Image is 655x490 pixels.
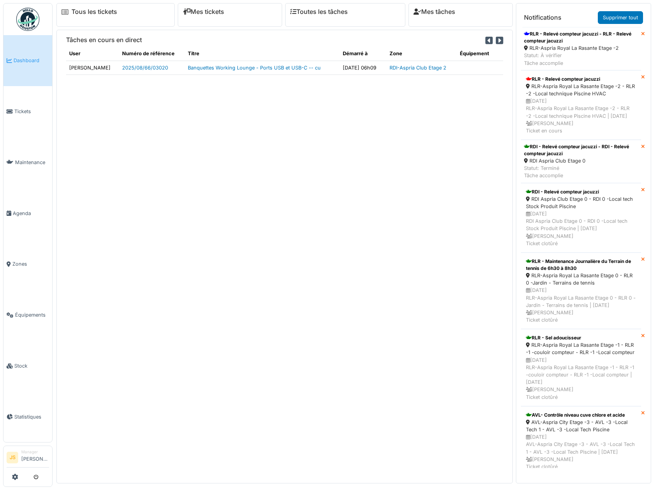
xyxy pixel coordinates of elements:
[3,86,52,137] a: Tickets
[526,341,636,356] div: RLR-Aspria Royal La Rasante Etage -1 - RLR -1 -couloir compteur - RLR -1 -Local compteur
[413,8,455,15] a: Mes tâches
[526,76,636,83] div: RLR - Relevé compteur jacuzzi
[524,14,561,21] h6: Notifications
[188,65,321,71] a: Banquettes Working Lounge - Ports USB et USB-C -- cu
[521,183,641,253] a: RDI - Relevé compteur jacuzzi RDI Aspria Club Etage 0 - RDI 0 -Local tech Stock Produit Piscine [...
[183,8,224,15] a: Mes tickets
[14,413,49,420] span: Statistiques
[3,391,52,442] a: Statistiques
[66,61,119,75] td: [PERSON_NAME]
[3,290,52,341] a: Équipements
[7,449,49,468] a: JS Manager[PERSON_NAME]
[598,11,643,24] a: Supprimer tout
[521,253,641,329] a: RLR - Maintenance Journalière du Terrain de tennis de 6h30 à 8h30 RLR-Aspria Royal La Rasante Eta...
[14,108,49,115] span: Tickets
[526,419,636,433] div: AVL-Aspria City Etage -3 - AVL -3 -Local Tech 1 - AVL -3 -Local Tech Piscine
[21,449,49,455] div: Manager
[15,311,49,319] span: Équipements
[526,412,636,419] div: AVL- Contrôle niveau cuve chlore et acide
[526,258,636,272] div: RLR - Maintenance Journalière du Terrain de tennis de 6h30 à 8h30
[457,47,504,61] th: Équipement
[526,433,636,470] div: [DATE] AVL-Aspria City Etage -3 - AVL -3 -Local Tech 1 - AVL -3 -Local Tech Piscine | [DATE] [PER...
[16,8,39,31] img: Badge_color-CXgf-gQk.svg
[290,8,348,15] a: Toutes les tâches
[526,188,636,195] div: RDI - Relevé compteur jacuzzi
[21,449,49,466] li: [PERSON_NAME]
[185,47,340,61] th: Titre
[526,195,636,210] div: RDI Aspria Club Etage 0 - RDI 0 -Local tech Stock Produit Piscine
[521,70,641,140] a: RLR - Relevé compteur jacuzzi RLR-Aspria Royal La Rasante Etage -2 - RLR -2 -Local technique Pisc...
[524,44,638,52] div: RLR-Aspria Royal La Rasante Etage -2
[3,35,52,86] a: Dashboard
[526,272,636,287] div: RLR-Aspria Royal La Rasante Etage 0 - RLR 0 -Jardin - Terrains de tennis
[3,188,52,239] a: Agenda
[12,260,49,268] span: Zones
[524,52,638,66] div: Statut: À vérifier Tâche accomplie
[521,140,641,183] a: RDI - Relevé compteur jacuzzi - RDI - Relevé compteur jacuzzi RDI Aspria Club Etage 0 Statut: Ter...
[14,362,49,370] span: Stock
[524,164,638,179] div: Statut: Terminé Tâche accomplie
[15,159,49,166] span: Maintenance
[3,341,52,392] a: Stock
[119,47,185,61] th: Numéro de référence
[340,61,386,75] td: [DATE] 06h09
[526,334,636,341] div: RLR - Sel adoucisseur
[66,36,142,44] h6: Tâches en cours en direct
[390,65,446,71] a: RDI-Aspria Club Etage 2
[3,137,52,188] a: Maintenance
[526,287,636,324] div: [DATE] RLR-Aspria Royal La Rasante Etage 0 - RLR 0 -Jardin - Terrains de tennis | [DATE] [PERSON_...
[526,83,636,97] div: RLR-Aspria Royal La Rasante Etage -2 - RLR -2 -Local technique Piscine HVAC
[524,157,638,164] div: RDI Aspria Club Etage 0
[13,210,49,217] span: Agenda
[526,356,636,401] div: [DATE] RLR-Aspria Royal La Rasante Etage -1 - RLR -1 -couloir compteur - RLR -1 -Local compteur |...
[526,210,636,247] div: [DATE] RDI Aspria Club Etage 0 - RDI 0 -Local tech Stock Produit Piscine | [DATE] [PERSON_NAME] T...
[122,65,168,71] a: 2025/08/66/03020
[524,143,638,157] div: RDI - Relevé compteur jacuzzi - RDI - Relevé compteur jacuzzi
[14,57,49,64] span: Dashboard
[524,31,638,44] div: RLR - Relevé compteur jacuzzi - RLR - Relevé compteur jacuzzi
[71,8,117,15] a: Tous les tickets
[521,406,641,476] a: AVL- Contrôle niveau cuve chlore et acide AVL-Aspria City Etage -3 - AVL -3 -Local Tech 1 - AVL -...
[340,47,386,61] th: Démarré à
[521,329,641,406] a: RLR - Sel adoucisseur RLR-Aspria Royal La Rasante Etage -1 - RLR -1 -couloir compteur - RLR -1 -L...
[3,239,52,290] a: Zones
[526,97,636,134] div: [DATE] RLR-Aspria Royal La Rasante Etage -2 - RLR -2 -Local technique Piscine HVAC | [DATE] [PERS...
[7,452,18,463] li: JS
[521,27,641,70] a: RLR - Relevé compteur jacuzzi - RLR - Relevé compteur jacuzzi RLR-Aspria Royal La Rasante Etage -...
[69,51,80,56] span: translation missing: fr.shared.user
[386,47,457,61] th: Zone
